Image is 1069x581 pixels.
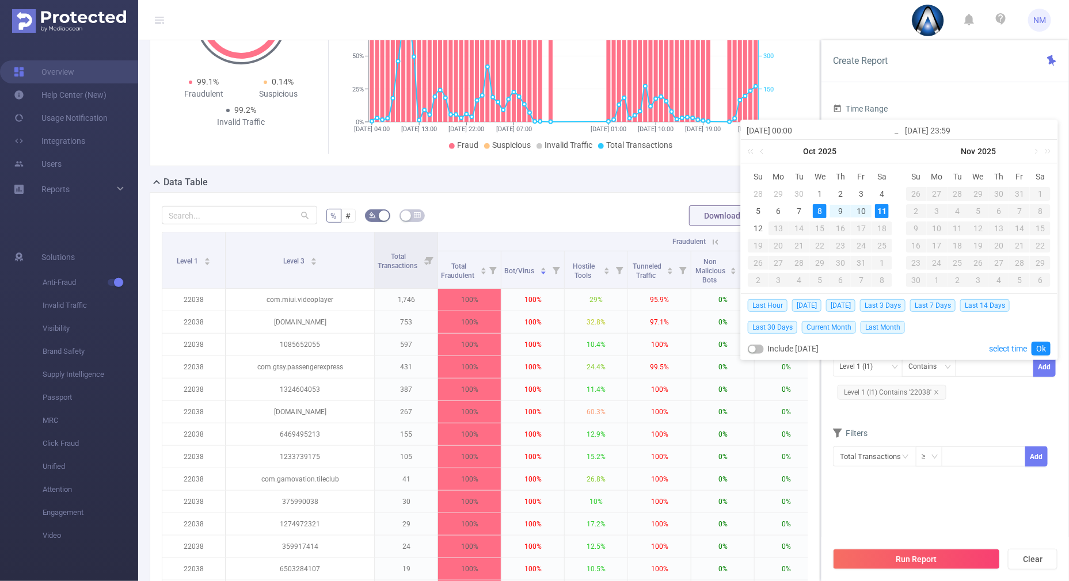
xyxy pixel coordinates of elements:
td: October 31, 2025 [851,254,872,272]
div: 5 [810,273,831,287]
div: Sort [480,266,487,273]
th: Wed [810,168,831,185]
td: October 19, 2025 [748,237,769,254]
i: icon: caret-down [481,270,487,273]
i: icon: caret-up [604,266,610,269]
span: # [346,211,351,220]
i: icon: caret-up [481,266,487,269]
td: October 2, 2025 [830,185,851,202]
i: Filter menu [485,251,501,288]
td: September 30, 2025 [789,185,810,202]
td: October 28, 2025 [948,185,968,202]
th: Thu [830,168,851,185]
th: Sun [906,168,927,185]
div: 17 [927,239,948,253]
i: Filter menu [548,251,564,288]
span: Hostile Tools [573,262,595,280]
td: October 23, 2025 [830,237,851,254]
td: October 24, 2025 [851,237,872,254]
div: 14 [789,221,810,235]
span: Fraud [457,140,478,150]
div: 10 [854,204,868,218]
div: 29 [968,187,989,201]
div: 5 [751,204,765,218]
button: Add [1033,357,1056,377]
i: icon: caret-down [541,270,547,273]
span: Visibility [43,317,138,340]
i: icon: down [945,364,952,372]
td: December 4, 2025 [988,272,1009,289]
td: November 8, 2025 [872,272,892,289]
tspan: 25% [352,86,364,93]
th: Mon [769,168,789,185]
div: 19 [968,239,989,253]
tspan: [DATE] 01:00 [591,125,626,133]
tspan: 0 [763,119,767,126]
td: November 1, 2025 [1030,185,1051,202]
td: November 16, 2025 [906,237,927,254]
span: Total Transactions [378,253,419,270]
td: November 30, 2025 [906,272,927,289]
span: Mo [769,171,789,182]
button: Clear [1008,549,1057,569]
a: Next month (PageDown) [1030,140,1041,163]
tspan: [DATE] 13:00 [401,125,437,133]
div: 2 [748,273,769,287]
td: October 11, 2025 [872,202,892,220]
td: October 18, 2025 [872,220,892,237]
td: November 14, 2025 [1009,220,1030,237]
div: 19 [748,239,769,253]
span: Solutions [41,246,75,269]
span: Su [906,171,927,182]
span: Tu [789,171,810,182]
tspan: [DATE] 10:00 [638,125,674,133]
td: November 17, 2025 [927,237,948,254]
td: October 21, 2025 [789,237,810,254]
span: Mo [927,171,948,182]
tspan: 300 [763,53,774,60]
span: Time Range [833,104,888,113]
td: October 31, 2025 [1009,185,1030,202]
div: 29 [810,256,831,270]
i: Filter menu [421,232,438,288]
th: Tue [789,168,810,185]
span: Anti-Fraud [43,271,138,294]
td: October 26, 2025 [906,185,927,202]
tspan: 50% [352,53,364,60]
td: November 22, 2025 [1030,237,1051,254]
div: 8 [813,204,827,218]
span: Invalid Traffic [545,140,592,150]
div: 13 [988,221,1009,235]
i: icon: caret-up [667,266,674,269]
div: 6 [988,204,1009,218]
div: 28 [948,187,968,201]
i: icon: caret-down [204,261,210,264]
span: Create Report [833,55,888,66]
span: Th [988,171,1009,182]
a: Oct [802,140,817,163]
td: October 7, 2025 [789,202,810,220]
div: 23 [830,239,851,253]
div: 12 [968,221,989,235]
span: Supply Intelligence [43,363,138,386]
td: November 6, 2025 [988,202,1009,220]
div: 7 [1009,204,1030,218]
a: Users [14,152,62,175]
th: Fri [851,168,872,185]
td: October 27, 2025 [769,254,789,272]
i: icon: caret-up [731,266,737,269]
div: Sort [310,256,317,263]
td: October 8, 2025 [810,202,831,220]
span: Level 1 [177,257,200,265]
div: 25 [948,256,968,270]
td: October 30, 2025 [830,254,851,272]
div: 24 [927,256,948,270]
div: Fraudulent [166,88,241,100]
div: Suspicious [241,88,316,100]
th: Sun [748,168,769,185]
span: Passport [43,386,138,409]
div: 23 [906,256,927,270]
span: Fr [851,171,872,182]
i: icon: down [892,364,899,372]
div: 30 [988,187,1009,201]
